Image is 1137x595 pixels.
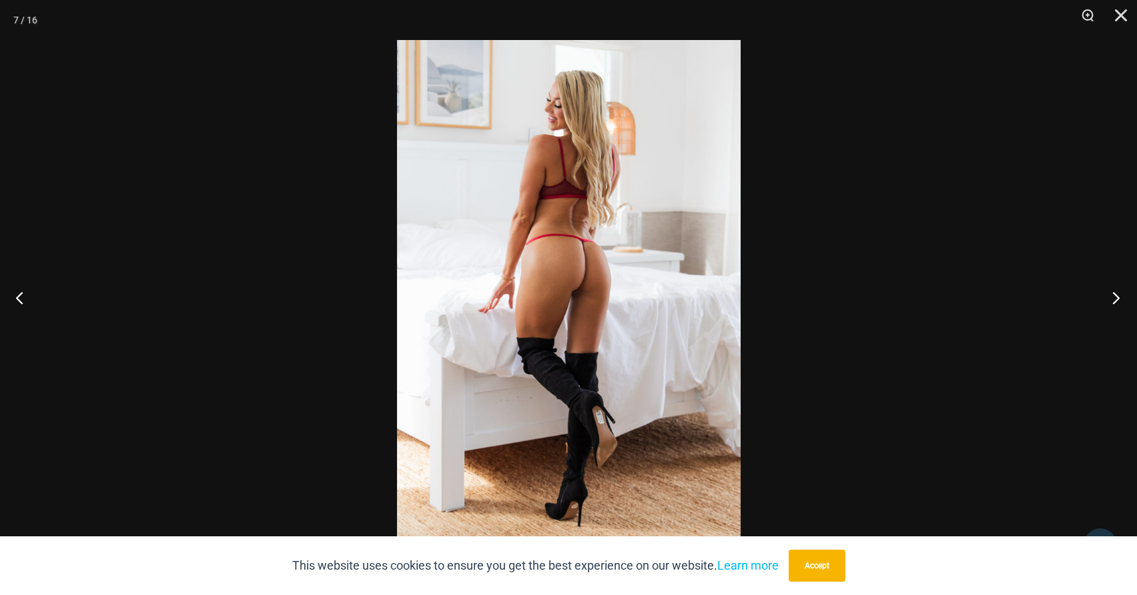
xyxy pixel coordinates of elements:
[13,10,37,30] div: 7 / 16
[1087,264,1137,331] button: Next
[717,558,779,572] a: Learn more
[292,556,779,576] p: This website uses cookies to ensure you get the best experience on our website.
[397,40,741,555] img: Guilty Pleasures Red 1045 Bra 689 Micro 03
[789,550,845,582] button: Accept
